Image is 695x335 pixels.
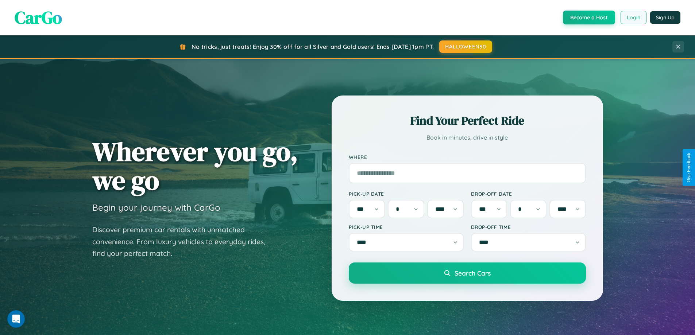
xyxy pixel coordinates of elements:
[686,153,691,182] div: Give Feedback
[7,310,25,328] iframe: Intercom live chat
[92,202,220,213] h3: Begin your journey with CarGo
[471,224,586,230] label: Drop-off Time
[92,224,275,260] p: Discover premium car rentals with unmatched convenience. From luxury vehicles to everyday rides, ...
[471,191,586,197] label: Drop-off Date
[15,5,62,30] span: CarGo
[349,262,586,284] button: Search Cars
[439,40,492,53] button: HALLOWEEN30
[563,11,615,24] button: Become a Host
[192,43,434,50] span: No tricks, just treats! Enjoy 30% off for all Silver and Gold users! Ends [DATE] 1pm PT.
[349,191,464,197] label: Pick-up Date
[349,154,586,160] label: Where
[349,113,586,129] h2: Find Your Perfect Ride
[650,11,680,24] button: Sign Up
[349,224,464,230] label: Pick-up Time
[455,269,491,277] span: Search Cars
[621,11,646,24] button: Login
[349,132,586,143] p: Book in minutes, drive in style
[92,137,298,195] h1: Wherever you go, we go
